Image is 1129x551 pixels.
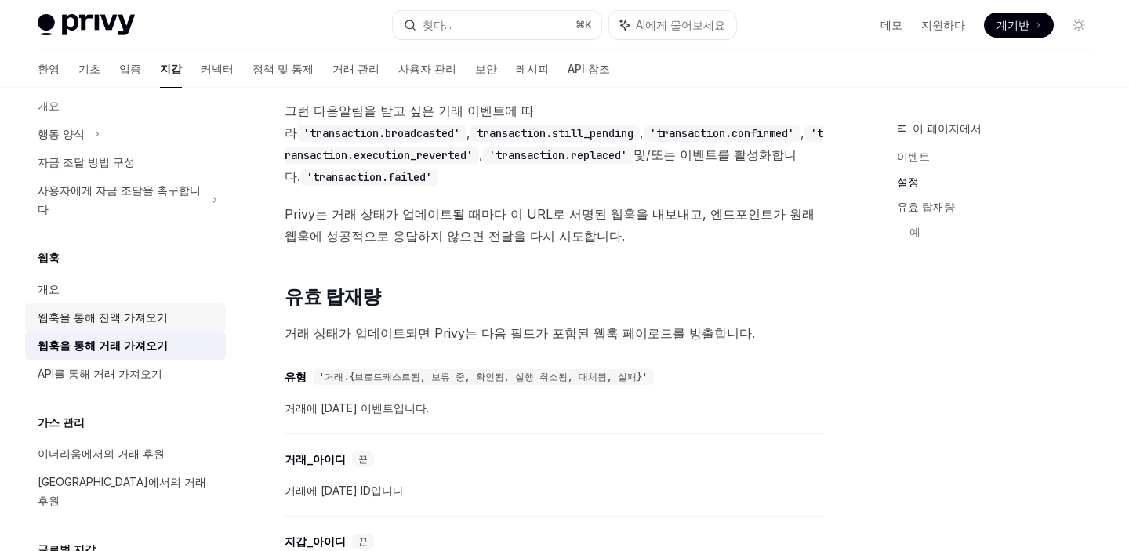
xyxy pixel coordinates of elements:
font: 설정 [897,175,919,188]
a: 지원하다 [921,17,965,33]
font: 알림을 받고 싶은 거래 이벤트에 따라 [285,103,534,140]
a: 계기반 [984,13,1054,38]
a: 환영 [38,50,60,88]
a: 예 [909,219,1104,245]
font: 유형 [285,370,307,384]
a: 자금 조달 방법 구성 [25,148,226,176]
font: ⌘ [575,19,585,31]
a: 레시피 [516,50,549,88]
font: 자금 조달 방법 구성 [38,155,135,169]
code: 'transaction.replaced' [483,147,633,164]
font: 환영 [38,62,60,75]
a: API를 통해 거래 가져오기 [25,360,226,388]
a: 웹훅을 통해 거래 가져오기 [25,332,226,360]
font: 지원하다 [921,18,965,31]
font: , [479,147,483,162]
font: 데모 [880,18,902,31]
font: API 참조 [568,62,610,75]
font: AI에게 물어보세요 [636,18,725,31]
button: 찾다...⌘K [393,11,601,39]
a: 웹훅을 통해 잔액 가져오기 [25,303,226,332]
font: 정책 및 통제 [252,62,314,75]
font: , [640,125,644,140]
font: 웹훅 [38,251,60,264]
font: 예 [909,225,920,238]
font: '거래.{브로드캐스트됨, 보류 중, 확인됨, 실행 취소됨, 대체됨, 실패}' [319,371,648,383]
code: 'transaction.confirmed' [644,125,800,142]
a: 유효 탑재량 [897,194,1104,219]
a: 데모 [880,17,902,33]
a: API 참조 [568,50,610,88]
img: 밝은 로고 [38,14,135,36]
button: AI에게 물어보세요 [609,11,736,39]
a: 설정 [897,169,1104,194]
font: 지갑 [160,62,182,75]
font: K [585,19,592,31]
font: 거래 관리 [332,62,379,75]
font: 웹훅을 통해 잔액 가져오기 [38,310,168,324]
font: 계기반 [996,18,1029,31]
font: API를 통해 거래 가져오기 [38,367,162,380]
a: 지갑 [160,50,182,88]
font: 이더리움에서의 거래 후원 [38,447,165,460]
a: 이벤트 [897,144,1104,169]
font: 가스 관리 [38,415,85,429]
font: 개요 [38,282,60,295]
font: 거래_아이디 [285,452,346,466]
font: 이벤트 [897,150,930,163]
font: 사용자 관리 [398,62,456,75]
font: 끈 [358,453,368,466]
font: 사용자에게 자금 조달을 촉구합니다 [38,183,201,216]
a: 입증 [119,50,141,88]
font: 유효 탑재량 [897,200,955,213]
font: 행동 양식 [38,127,85,140]
font: 그런 다음 [285,103,339,118]
font: 끈 [358,535,368,548]
a: 보안 [475,50,497,88]
font: 입증 [119,62,141,75]
a: 개요 [25,275,226,303]
font: 거래에 [DATE] ID입니다. [285,484,406,497]
code: 'transaction.broadcasted' [297,125,466,142]
font: 찾다... [423,18,452,31]
a: [GEOGRAPHIC_DATA]에서의 거래 후원 [25,468,226,515]
font: 레시피 [516,62,549,75]
font: 이 페이지에서 [913,121,982,135]
code: 'transaction.failed' [300,169,438,186]
code: transaction.still_pending [470,125,640,142]
a: 이더리움에서의 거래 후원 [25,440,226,468]
font: 웹훅을 통해 거래 가져오기 [38,339,168,352]
font: 거래 상태가 업데이트되면 Privy는 다음 필드가 포함된 웹훅 페이로드를 방출합니다. [285,325,755,341]
a: 기초 [78,50,100,88]
a: 커넥터 [201,50,234,88]
font: 지갑_아이디 [285,535,346,549]
a: 거래 관리 [332,50,379,88]
button: 다크 모드 전환 [1066,13,1091,38]
font: , [466,125,470,140]
font: 거래에 [DATE] 이벤트입니다. [285,401,429,415]
font: 보안 [475,62,497,75]
font: Privy는 거래 상태가 업데이트될 때마다 이 URL로 서명된 웹훅을 내보내고, 엔드포인트가 원래 웹훅에 성공적으로 응답하지 않으면 전달을 다시 시도합니다. [285,206,815,244]
font: 기초 [78,62,100,75]
font: [GEOGRAPHIC_DATA]에서의 거래 후원 [38,475,206,507]
font: 커넥터 [201,62,234,75]
a: 정책 및 통제 [252,50,314,88]
font: 유효 탑재량 [285,285,380,308]
a: 사용자 관리 [398,50,456,88]
font: , [800,125,804,140]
